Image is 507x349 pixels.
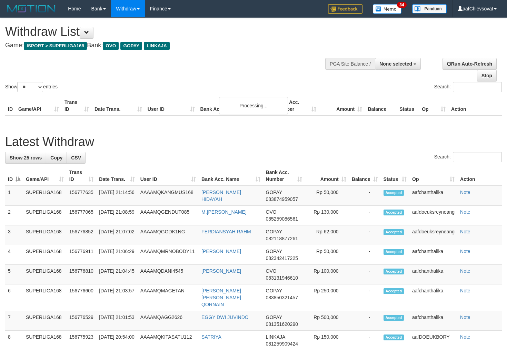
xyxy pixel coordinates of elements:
[50,155,62,161] span: Copy
[349,225,381,245] td: -
[67,186,97,206] td: 156777635
[266,275,298,281] span: Copy 083131946610 to clipboard
[138,245,199,265] td: AAAAMQMRNOBODY11
[17,82,43,92] select: Showentries
[460,314,470,320] a: Note
[266,249,282,254] span: GOPAY
[266,255,298,261] span: Copy 082342417225 to clipboard
[23,284,67,311] td: SUPERLIGA168
[349,186,381,206] td: -
[62,96,92,116] th: Trans ID
[16,96,62,116] th: Game/API
[266,321,298,327] span: Copy 081351620290 to clipboard
[96,284,137,311] td: [DATE] 21:03:57
[201,229,251,234] a: FERDIANSYAH RAHM
[201,190,241,202] a: [PERSON_NAME] HIDAYAH
[384,229,404,235] span: Accepted
[23,311,67,331] td: SUPERLIGA168
[266,268,277,274] span: OVO
[384,190,404,196] span: Accepted
[443,58,497,70] a: Run Auto-Refresh
[273,96,319,116] th: Bank Acc. Number
[5,166,23,186] th: ID: activate to sort column descending
[120,42,142,50] span: GOPAY
[305,245,349,265] td: Rp 50,000
[67,265,97,284] td: 156776810
[219,97,288,114] div: Processing...
[305,206,349,225] td: Rp 130,000
[384,288,404,294] span: Accepted
[373,4,402,14] img: Button%20Memo.svg
[5,42,331,49] h4: Game: Bank:
[266,334,285,340] span: LINKAJA
[460,249,470,254] a: Note
[198,96,274,116] th: Bank Acc. Name
[384,269,404,274] span: Accepted
[434,152,502,162] label: Search:
[23,166,67,186] th: Game/API: activate to sort column ascending
[96,265,137,284] td: [DATE] 21:04:45
[460,288,470,293] a: Note
[379,61,412,67] span: None selected
[419,96,448,116] th: Op
[24,42,87,50] span: ISPORT > SUPERLIGA168
[349,245,381,265] td: -
[457,166,502,186] th: Action
[5,245,23,265] td: 4
[397,96,419,116] th: Status
[305,186,349,206] td: Rp 50,000
[138,186,199,206] td: AAAAMQKANGMUS168
[384,210,404,215] span: Accepted
[409,284,457,311] td: aafchanthalika
[349,284,381,311] td: -
[201,314,249,320] a: EGGY DWI JUVINDO
[46,152,67,164] a: Copy
[10,155,42,161] span: Show 25 rows
[409,225,457,245] td: aafdoeuksreyneang
[5,3,58,14] img: MOTION_logo.png
[96,311,137,331] td: [DATE] 21:01:53
[201,288,241,307] a: [PERSON_NAME] [PERSON_NAME] QORNAIN
[266,216,298,222] span: Copy 085259086561 to clipboard
[201,249,241,254] a: [PERSON_NAME]
[319,96,365,116] th: Amount
[409,186,457,206] td: aafchanthalika
[138,265,199,284] td: AAAAMQDANI4545
[375,58,421,70] button: None selected
[103,42,119,50] span: OVO
[384,249,404,255] span: Accepted
[409,245,457,265] td: aafchanthalika
[23,245,67,265] td: SUPERLIGA168
[384,335,404,340] span: Accepted
[67,245,97,265] td: 156776911
[412,4,447,13] img: panduan.png
[434,82,502,92] label: Search:
[349,311,381,331] td: -
[138,206,199,225] td: AAAAMQGENDUT085
[409,166,457,186] th: Op: activate to sort column ascending
[67,225,97,245] td: 156776852
[305,265,349,284] td: Rp 100,000
[5,206,23,225] td: 2
[96,206,137,225] td: [DATE] 21:08:59
[92,96,145,116] th: Date Trans.
[201,209,247,215] a: M.[PERSON_NAME]
[266,196,298,202] span: Copy 083874959057 to clipboard
[460,190,470,195] a: Note
[460,268,470,274] a: Note
[266,314,282,320] span: GOPAY
[305,311,349,331] td: Rp 500,000
[349,206,381,225] td: -
[349,265,381,284] td: -
[381,166,410,186] th: Status: activate to sort column ascending
[67,166,97,186] th: Trans ID: activate to sort column ascending
[67,206,97,225] td: 156777065
[397,2,406,8] span: 34
[305,225,349,245] td: Rp 62,000
[201,334,221,340] a: SATRIYA
[365,96,397,116] th: Balance
[138,284,199,311] td: AAAAMQMAGETAN
[266,295,298,300] span: Copy 083850321457 to clipboard
[460,334,470,340] a: Note
[23,265,67,284] td: SUPERLIGA168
